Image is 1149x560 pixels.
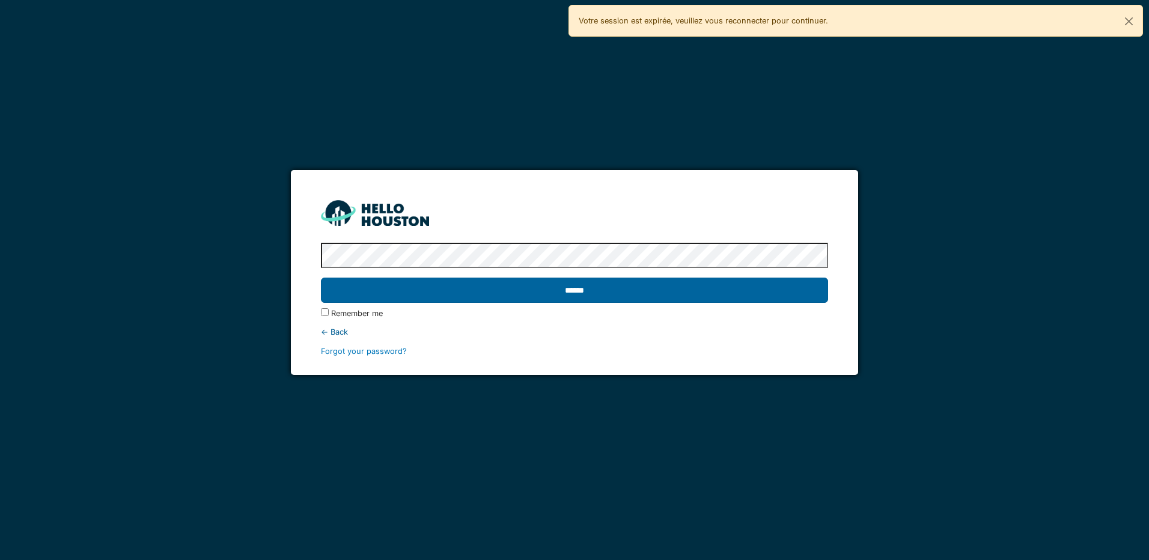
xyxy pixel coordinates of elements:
button: Close [1115,5,1142,37]
div: Votre session est expirée, veuillez vous reconnecter pour continuer. [568,5,1143,37]
div: ← Back [321,326,827,338]
img: HH_line-BYnF2_Hg.png [321,200,429,226]
label: Remember me [331,308,383,319]
a: Forgot your password? [321,347,407,356]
